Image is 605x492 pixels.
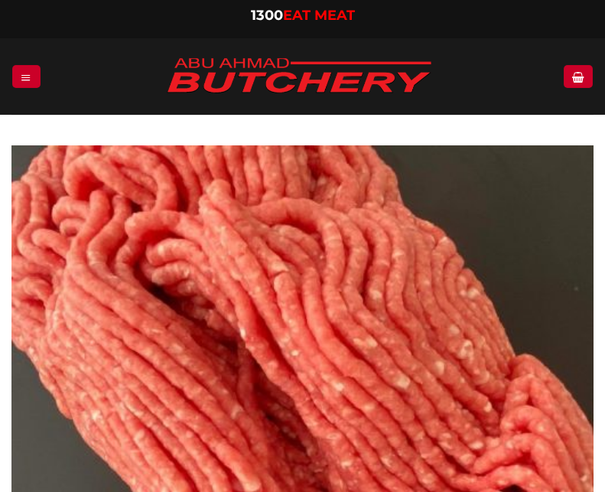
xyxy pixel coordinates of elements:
a: Menu [12,65,40,87]
a: 1300EAT MEAT [251,7,355,24]
img: Abu Ahmad Butchery [154,47,444,106]
span: EAT MEAT [283,7,355,24]
span: 1300 [251,7,283,24]
a: View cart [564,65,592,87]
